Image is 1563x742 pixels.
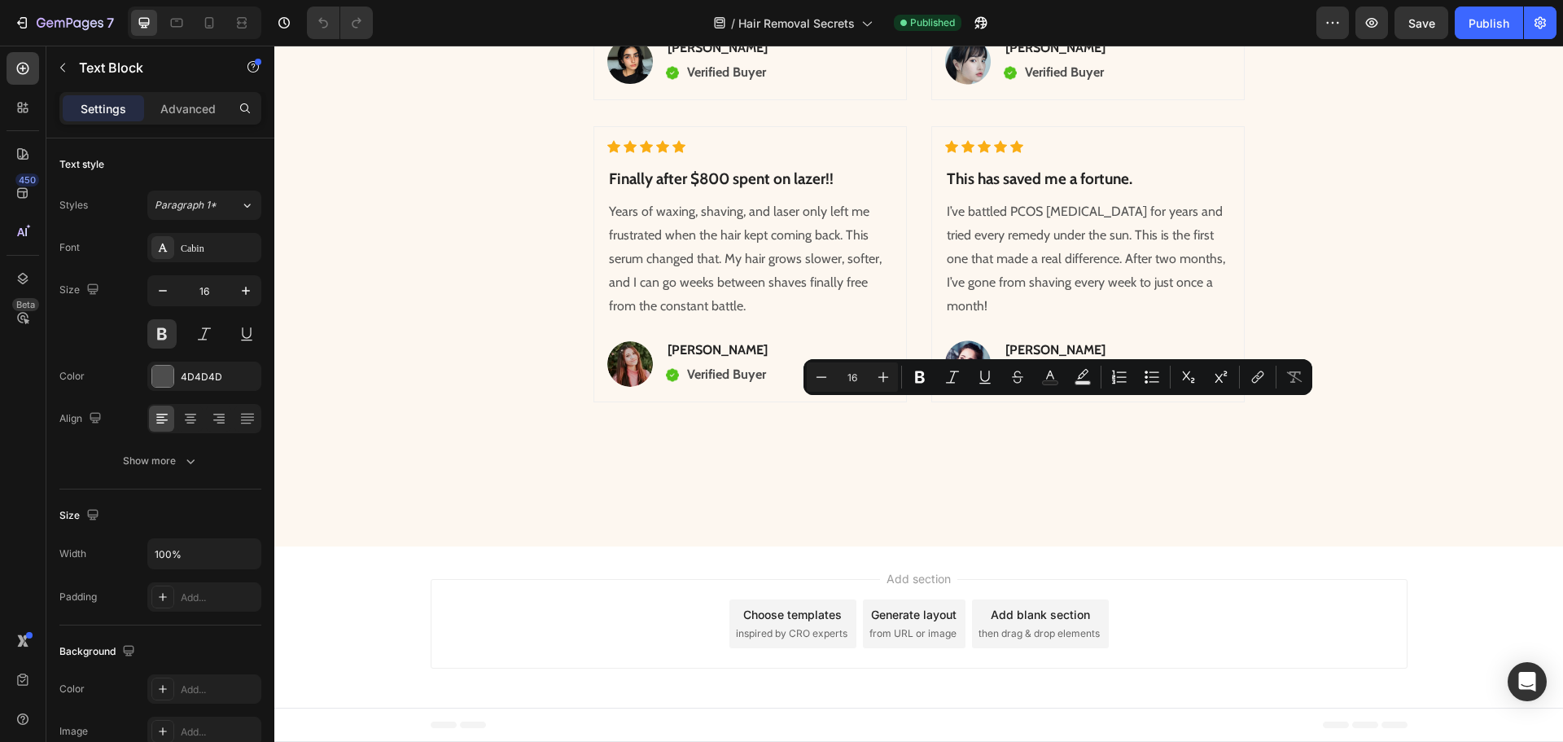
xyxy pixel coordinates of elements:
p: Advanced [160,100,216,117]
img: Alt Image [333,296,379,341]
div: Color [59,682,85,696]
div: Add... [181,591,257,605]
span: Published [910,15,955,30]
div: Size [59,505,103,527]
div: Align [59,408,105,430]
div: Styles [59,198,88,213]
span: Hair Removal Secrets [738,15,855,32]
div: Show more [123,453,199,469]
p: Settings [81,100,126,117]
div: Publish [1469,15,1509,32]
div: Font [59,240,80,255]
div: Text style [59,157,104,172]
div: Generate layout [597,560,682,577]
img: Alt Image [671,295,716,341]
h2: This has saved me a fortune. [671,121,957,147]
div: Open Intercom Messenger [1508,662,1547,701]
button: Publish [1455,7,1523,39]
img: Alt Image [392,323,405,336]
span: then drag & drop elements [704,581,825,595]
p: [PERSON_NAME] [393,295,493,314]
div: Add blank section [716,560,816,577]
span: Add section [606,525,683,542]
div: Cabin [181,241,257,256]
span: / [731,15,735,32]
p: Verified Buyer [413,15,492,39]
button: Paragraph 1* [147,191,261,220]
div: Choose templates [469,560,567,577]
div: Image [59,724,88,739]
button: Show more [59,446,261,476]
span: Paragraph 1* [155,198,217,213]
div: Padding [59,590,97,604]
p: I’ve battled PCOS [MEDICAL_DATA] for years and tried every remedy under the sun. This is the firs... [672,155,955,272]
iframe: Design area [274,46,1563,742]
div: Editor contextual toolbar [803,359,1312,395]
p: Verified Buyer [751,318,830,341]
div: Color [59,369,85,384]
p: Verified Buyer [751,15,830,39]
div: Size [59,279,103,301]
div: Width [59,547,86,561]
div: Beta [12,298,39,311]
span: Save [1408,16,1435,30]
img: Alt Image [729,323,742,336]
p: Verified Buyer [413,318,492,341]
div: 450 [15,173,39,187]
h2: Finally after $800 spent on lazer!! [333,121,619,147]
p: Text Block [79,58,217,77]
div: Add... [181,683,257,697]
div: 4D4D4D [181,370,257,384]
button: Save [1394,7,1448,39]
span: inspired by CRO experts [462,581,573,595]
div: Background [59,641,138,663]
p: Years of waxing, shaving, and laser only left me frustrated when the hair kept coming back. This ... [335,155,617,272]
div: Undo/Redo [307,7,373,39]
p: [PERSON_NAME] [731,295,831,314]
div: Add... [181,725,257,740]
button: 7 [7,7,121,39]
input: Auto [148,539,260,569]
img: Alt Image [729,20,742,34]
span: from URL or image [595,581,682,595]
p: 7 [107,13,114,33]
img: Alt Image [392,20,405,34]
